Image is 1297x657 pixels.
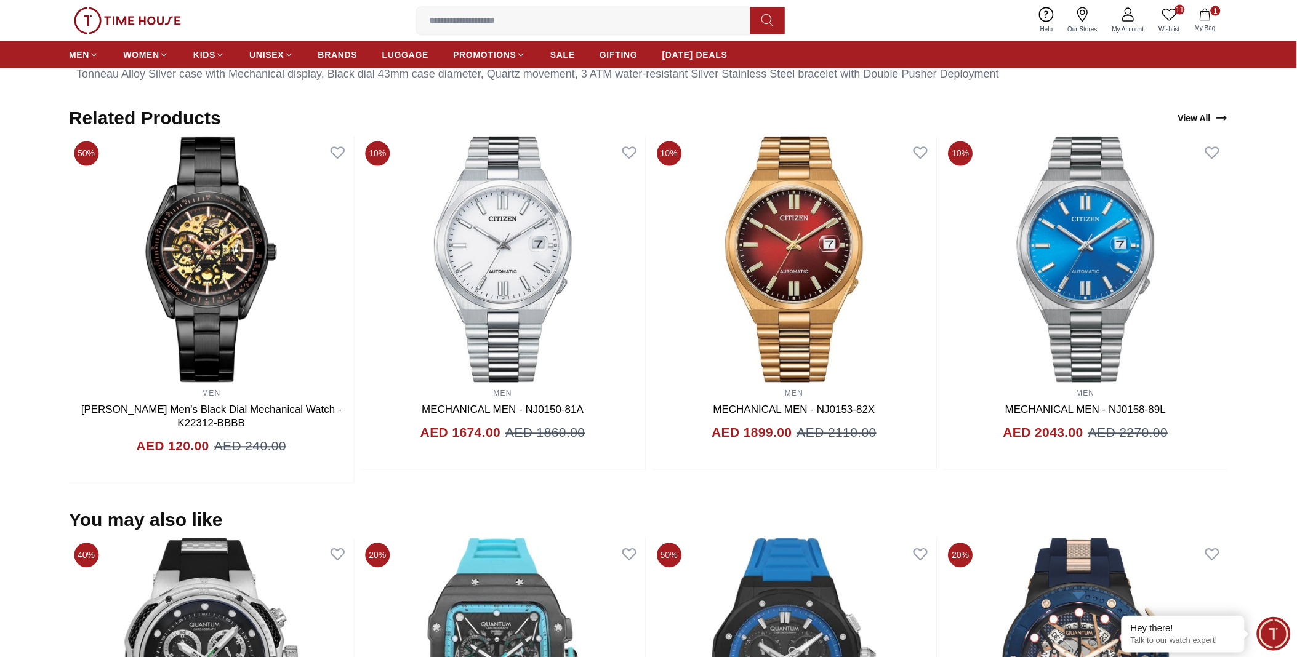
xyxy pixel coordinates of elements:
span: Help [1035,25,1058,34]
a: Our Stores [1061,5,1105,36]
div: View All [1178,112,1228,124]
a: [PERSON_NAME] Men's Black Dial Mechanical Watch - K22312-BBBB [81,404,342,429]
h2: You may also like [69,509,223,531]
p: Talk to our watch expert! [1131,635,1235,646]
span: WOMEN [123,49,159,61]
a: Help [1033,5,1061,36]
a: [DATE] DEALS [662,44,728,66]
a: BRANDS [318,44,358,66]
a: MECHANICAL MEN - NJ0150-81A [422,404,584,416]
span: GIFTING [600,49,638,61]
a: MECHANICAL MEN - NJ0158-89L [1005,404,1166,416]
a: MEN [494,389,512,398]
img: Kenneth Scott Men's Black Dial Mechanical Watch - K22312-BBBB [69,137,354,383]
span: LUGGAGE [382,49,429,61]
a: View All [1176,109,1231,127]
a: MEN [1077,389,1095,398]
span: 20% [366,543,390,568]
a: GIFTING [600,44,638,66]
h2: Related Products [69,107,221,129]
a: LUGGAGE [382,44,429,66]
a: MECHANICAL MEN - NJ0153-82X [713,404,875,416]
span: 10% [366,141,390,166]
span: 1 [1211,6,1221,16]
h4: AED 1899.00 [712,423,792,443]
span: AED 2270.00 [1088,423,1168,443]
h4: AED 1674.00 [420,423,500,443]
img: MECHANICAL MEN - NJ0153-82X [652,137,937,383]
span: 40% [74,543,98,568]
a: 11Wishlist [1152,5,1187,36]
span: UNISEX [249,49,284,61]
span: My Bag [1190,23,1221,33]
span: MEN [69,49,89,61]
span: 10% [949,141,973,166]
a: MEN [202,389,220,398]
div: Hey there! [1131,622,1235,634]
h4: AED 2043.00 [1003,423,1083,443]
span: BRANDS [318,49,358,61]
div: Chat Widget [1257,617,1291,651]
a: PROMOTIONS [453,44,526,66]
span: AED 2110.00 [797,423,877,443]
span: PROMOTIONS [453,49,516,61]
span: My Account [1107,25,1149,34]
span: SALE [550,49,575,61]
span: KIDS [193,49,215,61]
span: AED 240.00 [214,437,286,456]
h4: AED 120.00 [136,437,209,456]
a: MEN [69,44,98,66]
a: UNISEX [249,44,293,66]
span: Our Stores [1063,25,1102,34]
button: 1My Bag [1187,6,1223,35]
span: 10% [657,141,681,166]
img: ... [74,7,181,34]
img: MECHANICAL MEN - NJ0150-81A [361,137,646,383]
span: 11 [1175,5,1185,15]
div: Tonneau Alloy Silver case with Mechanical display, Black dial 43mm case diameter, Quartz movement... [76,66,1221,82]
span: 20% [949,543,973,568]
span: AED 1860.00 [505,423,585,443]
span: Wishlist [1154,25,1185,34]
a: MEN [785,389,803,398]
a: SALE [550,44,575,66]
span: 50% [74,141,98,166]
a: KIDS [193,44,225,66]
span: 50% [657,543,681,568]
span: [DATE] DEALS [662,49,728,61]
img: MECHANICAL MEN - NJ0158-89L [944,137,1229,383]
a: WOMEN [123,44,169,66]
